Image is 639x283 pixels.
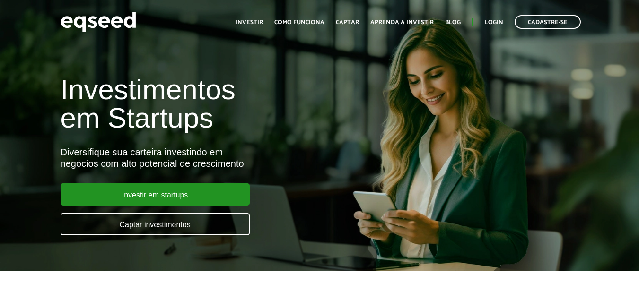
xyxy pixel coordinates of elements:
[61,146,366,169] div: Diversifique sua carteira investindo em negócios com alto potencial de crescimento
[515,15,581,29] a: Cadastre-se
[274,19,324,26] a: Como funciona
[485,19,503,26] a: Login
[61,213,250,235] a: Captar investimentos
[370,19,434,26] a: Aprenda a investir
[236,19,263,26] a: Investir
[445,19,461,26] a: Blog
[336,19,359,26] a: Captar
[61,76,366,132] h1: Investimentos em Startups
[61,183,250,206] a: Investir em startups
[61,9,136,34] img: EqSeed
